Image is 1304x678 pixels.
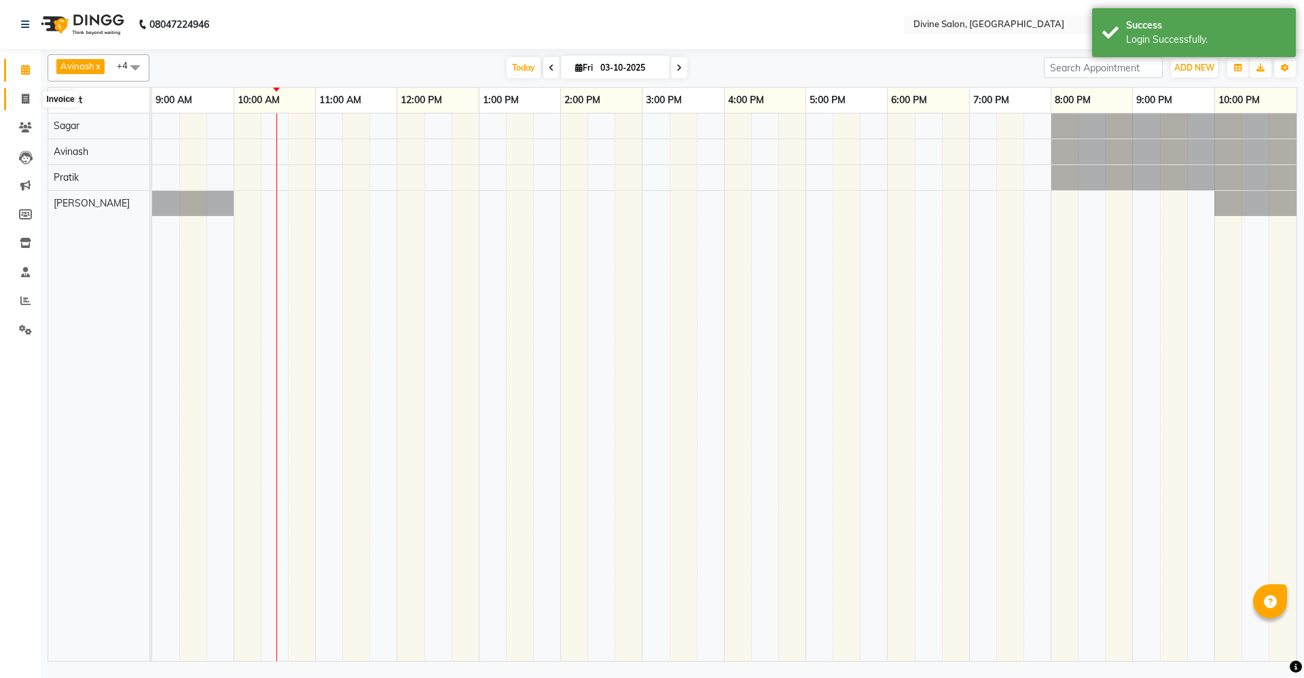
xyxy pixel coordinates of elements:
a: 9:00 AM [152,90,196,110]
input: 2025-10-03 [596,58,664,78]
a: 1:00 PM [479,90,522,110]
a: 10:00 PM [1215,90,1263,110]
img: logo [35,5,128,43]
div: Success [1126,18,1286,33]
a: 11:00 AM [316,90,365,110]
a: 6:00 PM [888,90,930,110]
button: ADD NEW [1171,58,1218,77]
span: Sagar [54,120,79,132]
span: Pratik [54,171,79,183]
b: 08047224946 [149,5,209,43]
a: 12:00 PM [397,90,446,110]
a: 10:00 AM [234,90,283,110]
span: Today [507,57,541,78]
input: Search Appointment [1044,57,1163,78]
a: 8:00 PM [1051,90,1094,110]
a: 7:00 PM [970,90,1013,110]
span: ADD NEW [1174,63,1214,73]
span: Avinash [54,145,88,158]
a: 2:00 PM [561,90,604,110]
a: 4:00 PM [725,90,767,110]
span: +4 [117,60,138,71]
a: x [94,60,101,71]
a: 9:00 PM [1133,90,1176,110]
span: [PERSON_NAME] [54,197,130,209]
a: 5:00 PM [806,90,849,110]
div: Login Successfully. [1126,33,1286,47]
a: 3:00 PM [642,90,685,110]
span: Fri [572,63,596,73]
span: Avinash [60,60,94,71]
div: Invoice [43,91,77,107]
